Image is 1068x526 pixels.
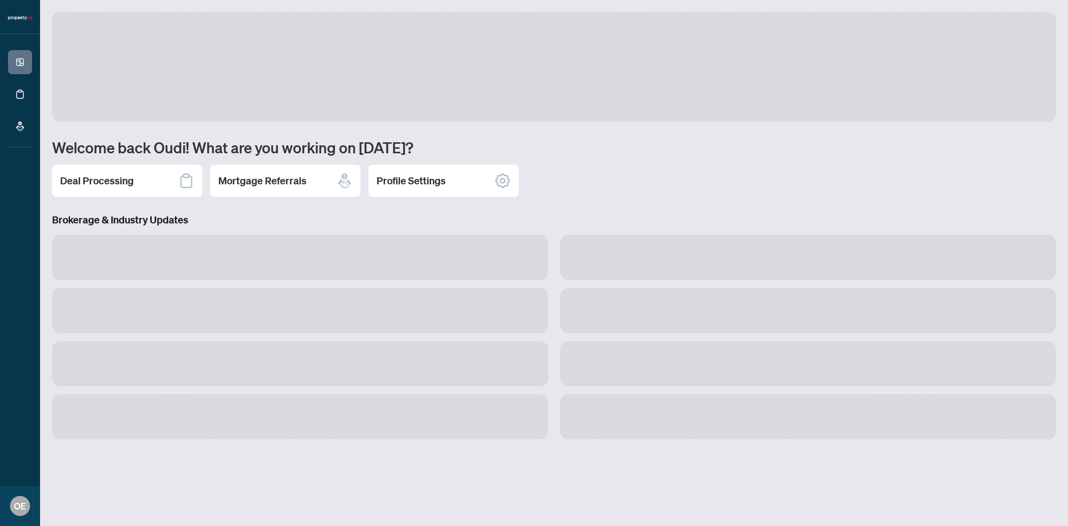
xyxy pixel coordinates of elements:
[52,213,1056,227] h3: Brokerage & Industry Updates
[8,15,32,21] img: logo
[52,138,1056,157] h1: Welcome back Oudi! What are you working on [DATE]?
[377,174,446,188] h2: Profile Settings
[218,174,306,188] h2: Mortgage Referrals
[14,499,26,513] span: OE
[60,174,134,188] h2: Deal Processing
